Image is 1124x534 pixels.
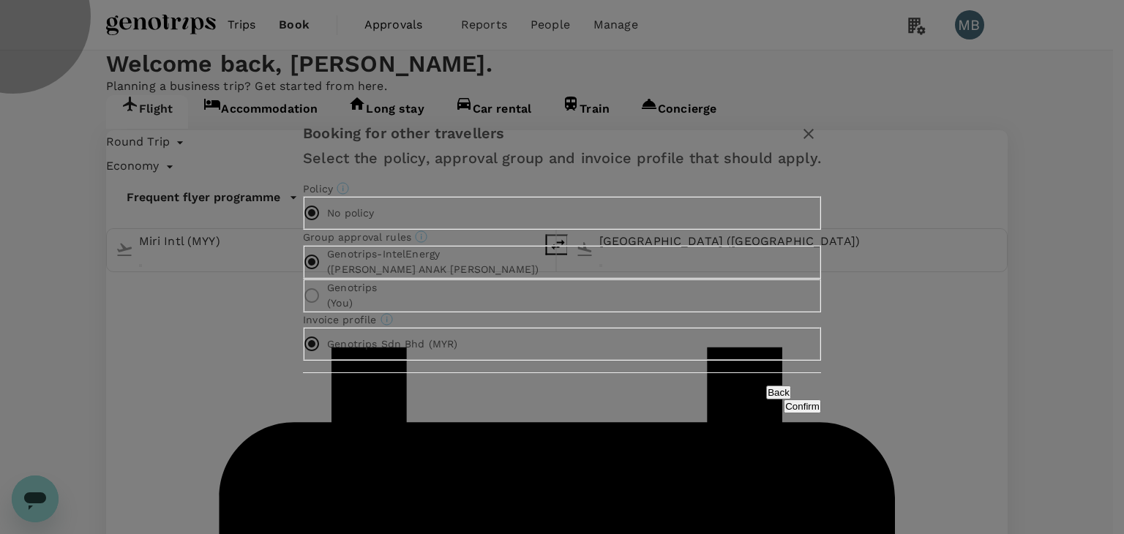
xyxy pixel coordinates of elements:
[327,297,353,309] span: ( You )
[303,181,821,196] p: Policy
[303,146,821,170] p: Select the policy, approval group and invoice profile that should apply.
[327,263,539,275] span: ( [PERSON_NAME] ANAK [PERSON_NAME] )
[337,182,349,195] svg: Booking restrictions are based on the selected travel policy.
[415,230,427,243] svg: Default approvers or custom approval rules (if available) are based on the user group.
[327,206,374,220] p: No policy
[784,399,821,413] button: Confirm
[303,312,821,327] p: Invoice profile
[381,313,393,326] svg: The payment currency and company information are based on the selected invoice profile.
[303,230,821,244] p: Group approval rules
[766,386,791,399] button: Back
[327,280,377,295] p: Genotrips
[303,125,504,142] h3: Booking for other travellers
[327,336,457,351] p: Genotrips Sdn Bhd (MYR)
[327,247,539,261] p: Genotrips-IntelEnergy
